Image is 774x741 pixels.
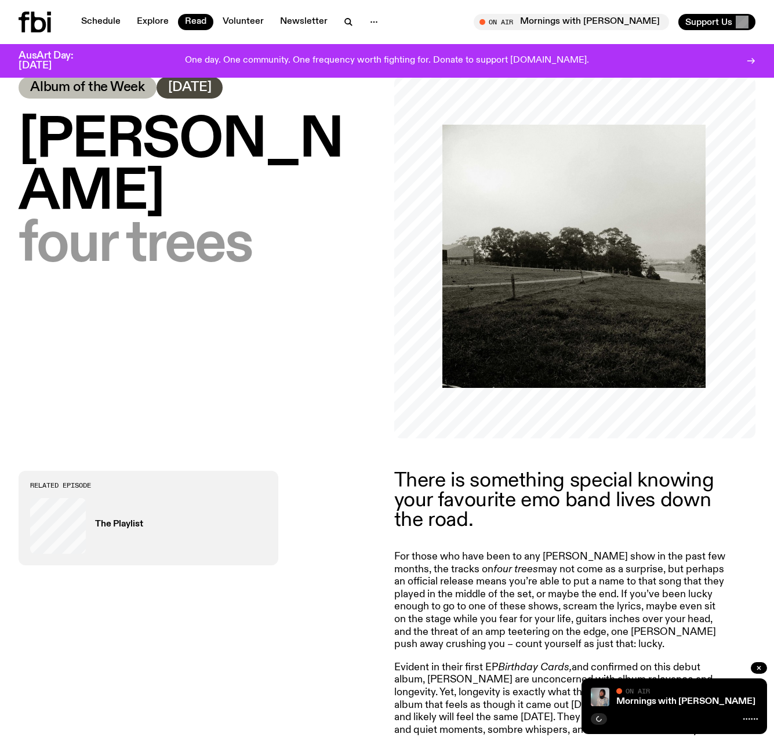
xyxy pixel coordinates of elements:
[493,564,538,575] em: four trees
[216,14,271,30] a: Volunteer
[74,14,128,30] a: Schedule
[273,14,335,30] a: Newsletter
[591,688,609,706] img: Kana Frazer is smiling at the camera with her head tilted slightly to her left. She wears big bla...
[442,125,706,388] img: A black and white photograph of a field with a fence running though it and a row of four trees on...
[394,471,728,531] p: There is something special knowing your favourite emo band lives down the road.
[394,551,728,651] p: For those who have been to any [PERSON_NAME] show in the past few months, the tracks on may not c...
[30,81,145,94] span: Album of the Week
[30,482,267,489] h3: Related Episode
[95,520,178,529] h3: The Playlist
[178,14,213,30] a: Read
[498,662,572,673] em: Birthday Cards,
[130,14,176,30] a: Explore
[30,498,267,554] a: The Playlist
[678,14,755,30] button: Support Us
[19,51,93,71] h3: AusArt Day: [DATE]
[474,14,669,30] button: On AirMornings with [PERSON_NAME]
[19,216,252,274] span: four trees
[185,56,589,66] p: One day. One community. One frequency worth fighting for. Donate to support [DOMAIN_NAME].
[19,112,343,222] span: [PERSON_NAME]
[626,687,650,695] span: On Air
[394,662,728,737] p: Evident in their first EP and confirmed on this debut album, [PERSON_NAME] are unconcerned with a...
[616,697,755,706] a: Mornings with [PERSON_NAME]
[685,17,732,27] span: Support Us
[168,81,212,94] span: [DATE]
